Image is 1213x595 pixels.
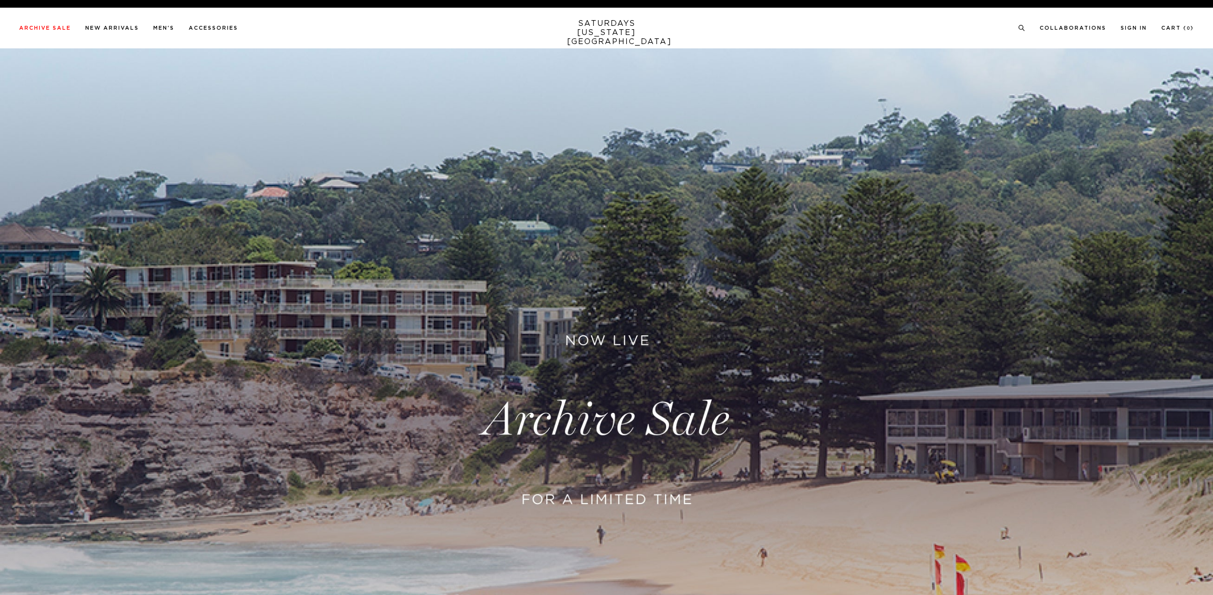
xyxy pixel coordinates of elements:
a: Men's [153,25,174,31]
a: Collaborations [1040,25,1106,31]
a: Sign In [1121,25,1147,31]
a: SATURDAYS[US_STATE][GEOGRAPHIC_DATA] [567,19,646,46]
a: Cart (0) [1161,25,1194,31]
a: New Arrivals [85,25,139,31]
a: Accessories [189,25,238,31]
small: 0 [1187,26,1190,31]
a: Archive Sale [19,25,71,31]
